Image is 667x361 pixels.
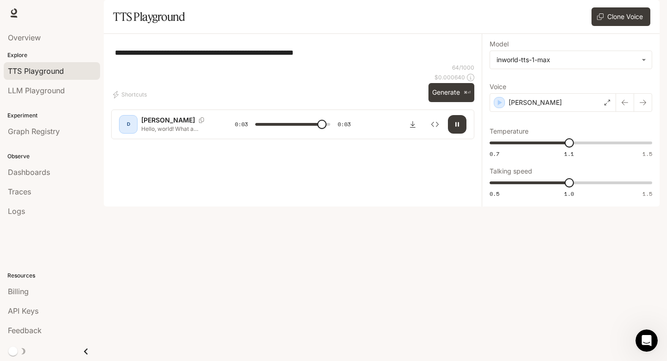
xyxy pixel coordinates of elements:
span: 0:03 [235,120,248,129]
button: Download audio [403,115,422,134]
p: ⌘⏎ [464,90,471,96]
button: Shortcuts [111,87,151,102]
span: 1.1 [564,150,574,158]
div: D [121,117,136,132]
button: Copy Voice ID [195,117,208,123]
span: 0.5 [490,190,499,198]
span: 1.0 [564,190,574,198]
button: Generate⌘⏎ [428,83,474,102]
p: Model [490,41,509,47]
p: Temperature [490,128,529,135]
p: Voice [490,84,506,90]
div: inworld-tts-1-max [490,51,652,69]
span: 0:03 [338,120,351,129]
p: [PERSON_NAME] [509,98,562,107]
iframe: Intercom live chat [636,329,658,352]
p: Hello, world! What a wonderful day to be a text-to-speech model! [141,125,213,133]
button: Inspect [426,115,444,134]
button: Clone Voice [591,7,650,26]
h1: TTS Playground [113,7,185,26]
span: 0.7 [490,150,499,158]
span: 1.5 [642,190,652,198]
p: 64 / 1000 [452,64,474,71]
p: [PERSON_NAME] [141,116,195,125]
p: $ 0.000640 [434,73,465,81]
div: inworld-tts-1-max [497,55,637,64]
span: 1.5 [642,150,652,158]
p: Talking speed [490,168,532,174]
